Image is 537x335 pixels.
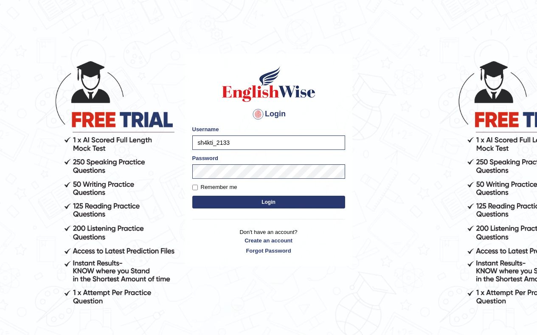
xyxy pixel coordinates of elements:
a: Create an account [192,236,345,245]
img: Logo of English Wise sign in for intelligent practice with AI [220,65,317,103]
p: Don't have an account? [192,228,345,254]
label: Username [192,125,219,133]
h4: Login [192,107,345,121]
button: Login [192,196,345,208]
a: Forgot Password [192,247,345,255]
label: Password [192,154,218,162]
label: Remember me [192,183,237,191]
input: Remember me [192,185,198,190]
